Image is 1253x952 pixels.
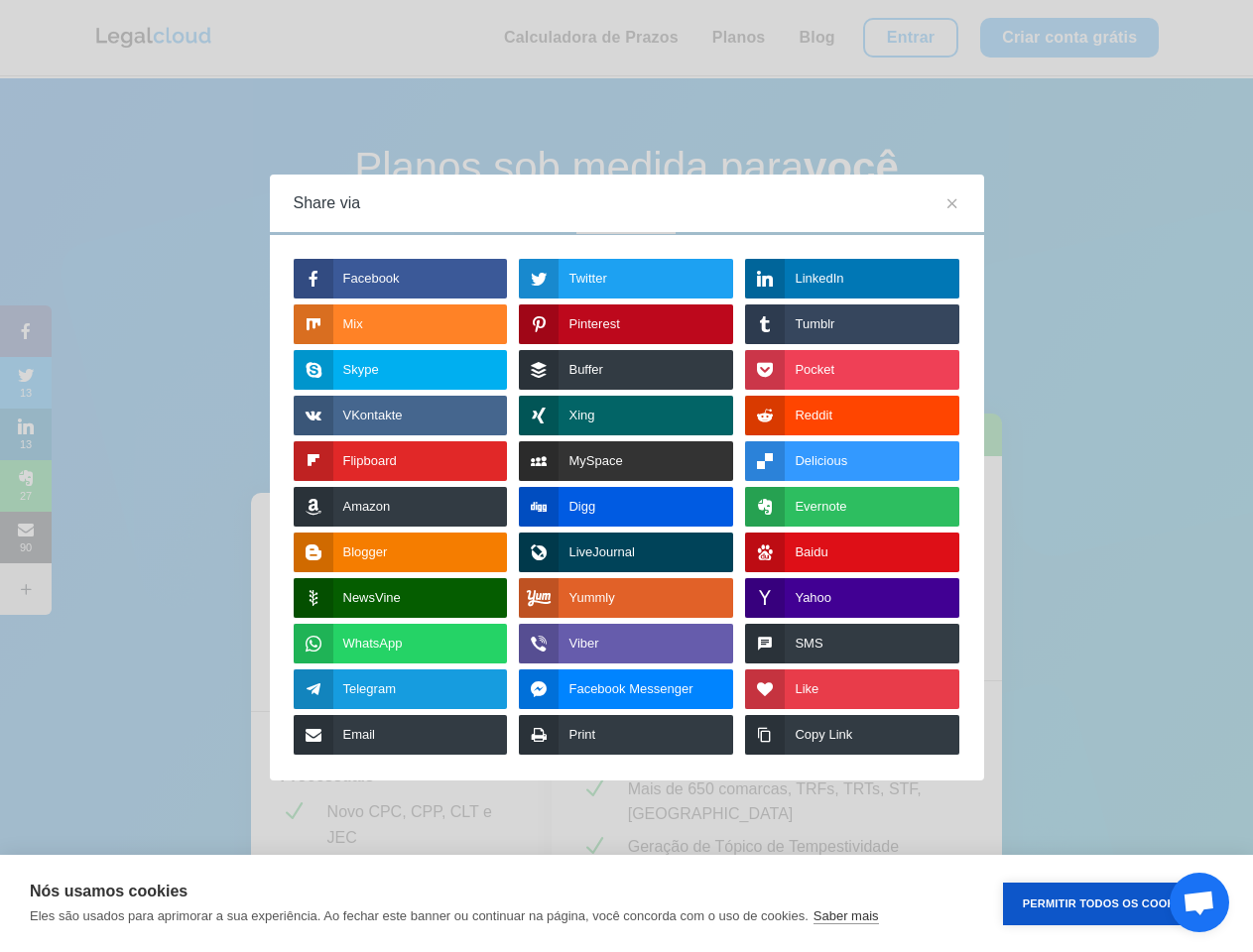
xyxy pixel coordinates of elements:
[795,441,847,481] span: Delicious
[294,259,508,298] a: Facebook
[294,578,508,618] a: NewsVine
[795,624,822,663] span: SMS
[294,715,508,755] a: Email
[343,533,388,572] span: Blogger
[519,350,733,390] a: Buffer
[343,259,400,298] span: Facebook
[568,304,619,344] span: Pinterest
[343,669,396,709] span: Telegram
[795,259,843,298] span: LinkedIn
[745,624,959,663] a: SMS
[1170,873,1229,932] a: Bate-papo aberto
[519,533,733,572] a: LiveJournal
[519,396,733,435] a: Xing
[568,533,635,572] span: LiveJournal
[745,669,959,709] a: Like
[343,578,401,618] span: NewsVine
[568,624,598,663] span: Viber
[519,304,733,344] a: Pinterest
[795,715,852,755] span: Copy Link
[294,533,508,572] a: Blogger
[795,669,818,709] span: Like
[745,396,959,435] a: Reddit
[343,304,363,344] span: Mix
[519,578,733,618] a: Yummly
[795,578,831,618] span: Yahoo
[519,624,733,663] a: Viber
[30,908,809,923] p: Eles são usados para aprimorar a sua experiência. Ao fechar este banner ou continuar na página, v...
[568,578,614,618] span: Yummly
[745,441,959,481] a: Delicious
[294,175,361,232] span: Share via
[568,715,595,755] span: Print
[294,396,508,435] a: VKontakte
[745,259,959,298] a: LinkedIn
[519,669,733,709] a: Facebook Messenger
[745,304,959,344] a: Tumblr
[343,441,397,481] span: Flipboard
[568,441,622,481] span: MySpace
[519,259,733,298] a: Twitter
[795,396,832,435] span: Reddit
[294,624,508,663] a: WhatsApp
[568,487,595,527] span: Digg
[519,487,733,527] a: Digg
[795,350,834,390] span: Pocket
[568,350,602,390] span: Buffer
[30,883,188,899] strong: Nós usamos cookies
[294,350,508,390] a: Skype
[343,624,403,663] span: WhatsApp
[294,304,508,344] a: Mix
[745,350,959,390] a: Pocket
[294,487,508,527] a: Amazon
[1003,883,1213,925] button: Permitir Todos os Cookies
[519,441,733,481] a: MySpace
[795,304,834,344] span: Tumblr
[343,715,376,755] span: Email
[745,715,959,755] a: Copy Link
[343,350,379,390] span: Skype
[568,396,594,435] span: Xing
[294,669,508,709] a: Telegram
[814,908,879,924] a: Saber mais
[745,487,959,527] a: Evernote
[795,487,846,527] span: Evernote
[294,441,508,481] a: Flipboard
[519,715,733,755] a: Print
[568,669,692,709] span: Facebook Messenger
[343,396,403,435] span: VKontakte
[343,487,391,527] span: Amazon
[795,533,827,572] span: Baidu
[745,578,959,618] a: Yahoo
[568,259,606,298] span: Twitter
[745,533,959,572] a: Baidu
